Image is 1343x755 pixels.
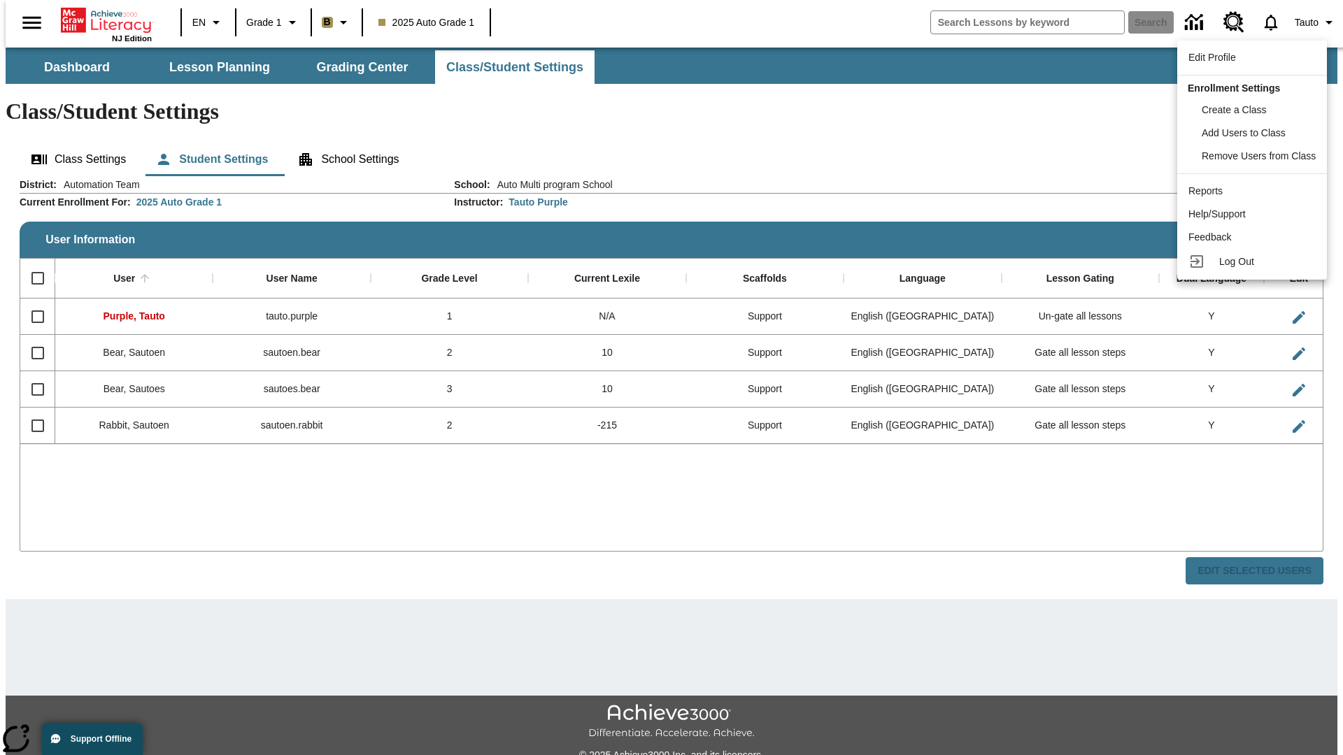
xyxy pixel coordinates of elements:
span: Edit Profile [1188,52,1236,63]
span: Help/Support [1188,208,1246,220]
span: Reports [1188,185,1223,196]
span: Enrollment Settings [1188,82,1280,94]
span: Create a Class [1202,104,1267,115]
span: Add Users to Class [1202,127,1286,138]
span: Remove Users from Class [1202,150,1316,161]
span: Log Out [1219,256,1254,267]
span: Feedback [1188,231,1231,243]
